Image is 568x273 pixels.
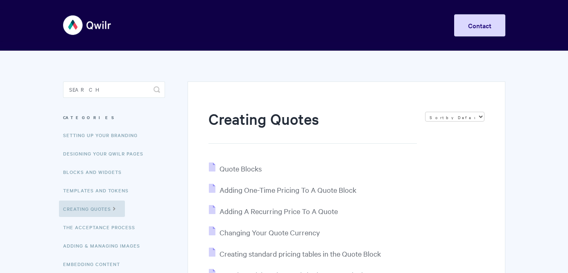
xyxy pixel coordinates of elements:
[220,185,356,194] span: Adding One-Time Pricing To A Quote Block
[63,127,144,143] a: Setting up your Branding
[220,164,262,173] span: Quote Blocks
[63,110,165,125] h3: Categories
[63,145,149,162] a: Designing Your Qwilr Pages
[454,14,505,36] a: Contact
[220,206,338,216] span: Adding A Recurring Price To A Quote
[209,206,338,216] a: Adding A Recurring Price To A Quote
[209,249,381,258] a: Creating standard pricing tables in the Quote Block
[63,219,141,235] a: The Acceptance Process
[220,228,320,237] span: Changing Your Quote Currency
[63,81,165,98] input: Search
[63,237,146,254] a: Adding & Managing Images
[209,164,262,173] a: Quote Blocks
[63,256,126,272] a: Embedding Content
[208,108,416,144] h1: Creating Quotes
[63,182,135,199] a: Templates and Tokens
[63,10,112,41] img: Qwilr Help Center
[209,228,320,237] a: Changing Your Quote Currency
[220,249,381,258] span: Creating standard pricing tables in the Quote Block
[59,201,125,217] a: Creating Quotes
[425,112,484,122] select: Page reloads on selection
[63,164,128,180] a: Blocks and Widgets
[209,185,356,194] a: Adding One-Time Pricing To A Quote Block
